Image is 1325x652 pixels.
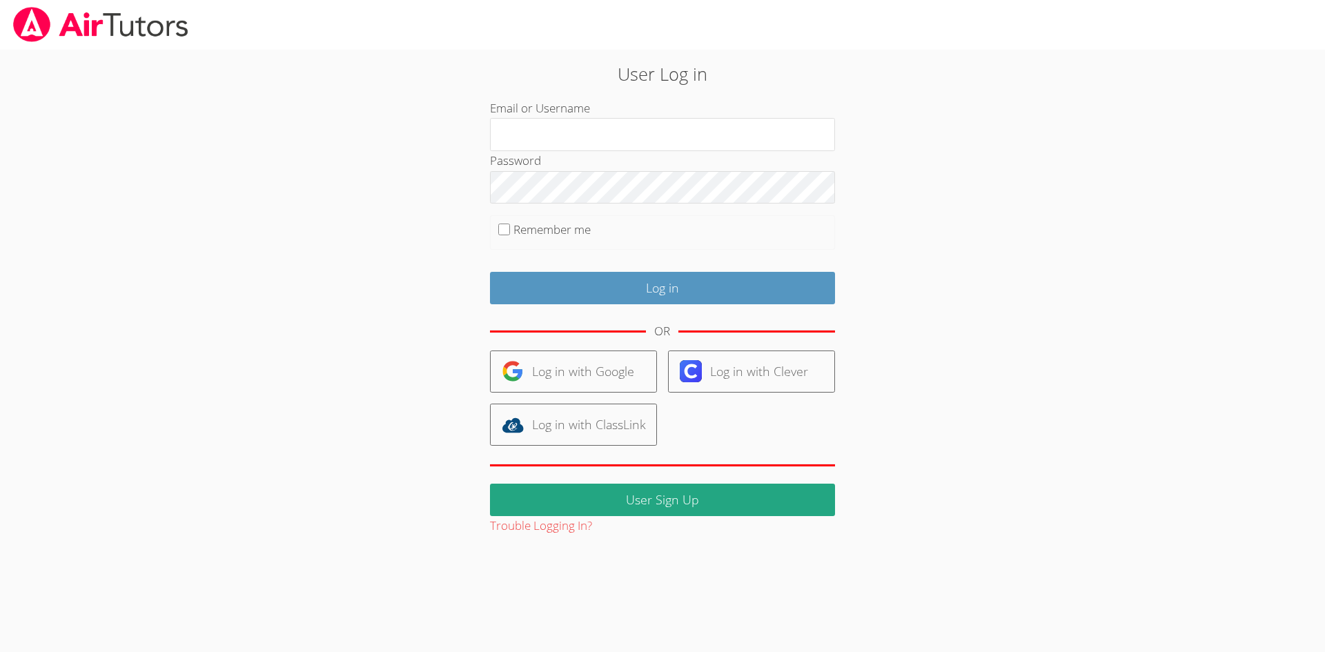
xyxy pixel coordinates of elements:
[490,404,657,446] a: Log in with ClassLink
[305,61,1021,87] h2: User Log in
[502,414,524,436] img: classlink-logo-d6bb404cc1216ec64c9a2012d9dc4662098be43eaf13dc465df04b49fa7ab582.svg
[12,7,190,42] img: airtutors_banner-c4298cdbf04f3fff15de1276eac7730deb9818008684d7c2e4769d2f7ddbe033.png
[490,272,835,304] input: Log in
[680,360,702,382] img: clever-logo-6eab21bc6e7a338710f1a6ff85c0baf02591cd810cc4098c63d3a4b26e2feb20.svg
[490,152,541,168] label: Password
[490,350,657,393] a: Log in with Google
[490,484,835,516] a: User Sign Up
[654,322,670,342] div: OR
[490,100,590,116] label: Email or Username
[668,350,835,393] a: Log in with Clever
[502,360,524,382] img: google-logo-50288ca7cdecda66e5e0955fdab243c47b7ad437acaf1139b6f446037453330a.svg
[513,221,591,237] label: Remember me
[490,516,592,536] button: Trouble Logging In?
